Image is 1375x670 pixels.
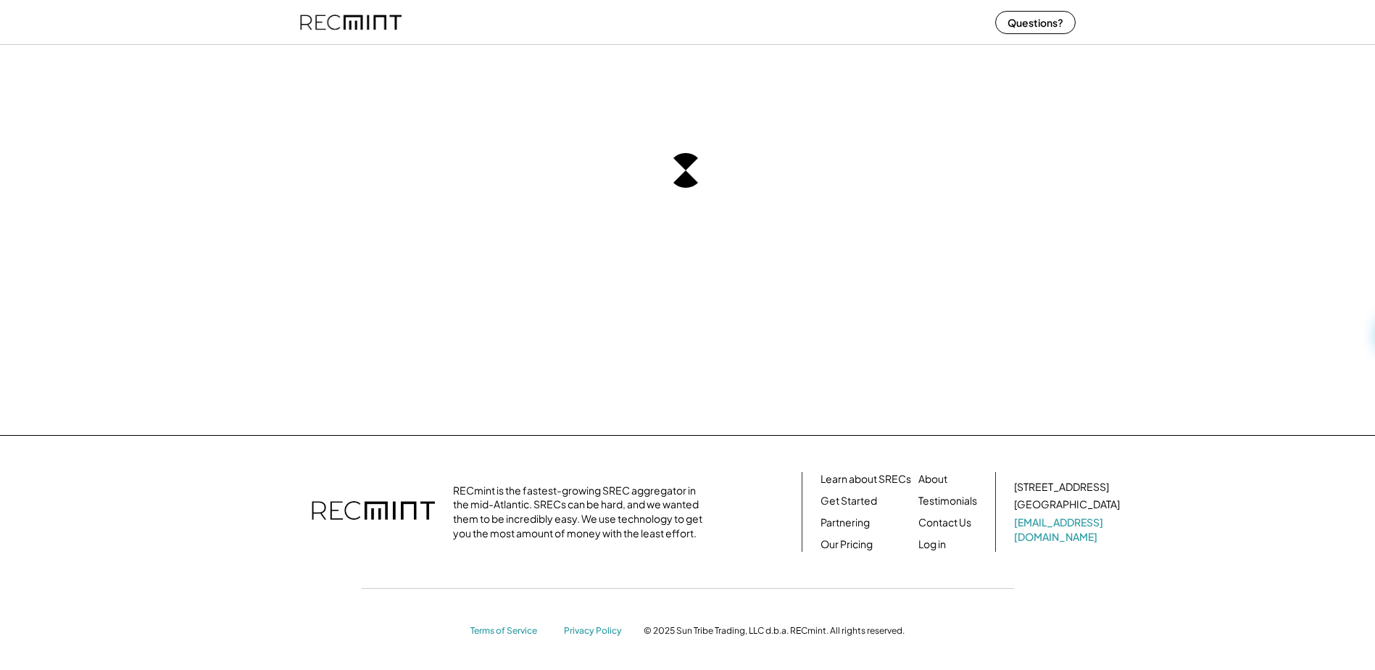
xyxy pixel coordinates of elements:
div: [GEOGRAPHIC_DATA] [1014,497,1120,512]
a: [EMAIL_ADDRESS][DOMAIN_NAME] [1014,516,1123,544]
a: Contact Us [918,516,971,530]
img: recmint-logotype%403x.png [312,487,435,537]
div: RECmint is the fastest-growing SREC aggregator in the mid-Atlantic. SRECs can be hard, and we wan... [453,484,710,540]
img: recmint-logotype%403x%20%281%29.jpeg [300,3,402,41]
a: Log in [918,537,946,552]
a: Terms of Service [470,625,550,637]
a: Our Pricing [821,537,873,552]
a: Partnering [821,516,870,530]
a: Get Started [821,494,877,508]
button: Questions? [995,11,1076,34]
div: © 2025 Sun Tribe Trading, LLC d.b.a. RECmint. All rights reserved. [644,625,905,637]
a: Privacy Policy [564,625,629,637]
a: Testimonials [918,494,977,508]
a: About [918,472,947,487]
a: Learn about SRECs [821,472,911,487]
div: [STREET_ADDRESS] [1014,480,1109,495]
